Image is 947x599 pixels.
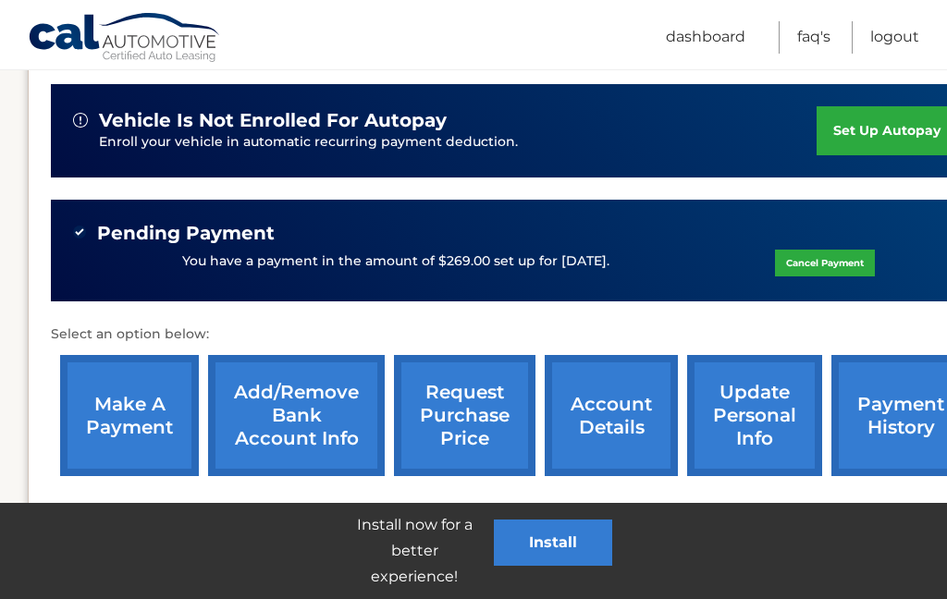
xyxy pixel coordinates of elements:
a: make a payment [60,355,199,476]
p: Enroll your vehicle in automatic recurring payment deduction. [99,132,817,153]
a: Dashboard [666,21,745,54]
span: vehicle is not enrolled for autopay [99,109,447,132]
a: account details [545,355,678,476]
a: Add/Remove bank account info [208,355,385,476]
a: Cal Automotive [28,12,222,66]
p: You have a payment in the amount of $269.00 set up for [DATE]. [182,251,609,272]
a: Cancel Payment [775,250,875,276]
p: Install now for a better experience! [335,512,494,590]
a: request purchase price [394,355,535,476]
span: Pending Payment [97,222,275,245]
a: FAQ's [797,21,830,54]
a: Logout [870,21,919,54]
button: Install [494,520,612,566]
img: check-green.svg [73,226,86,238]
a: update personal info [687,355,822,476]
img: alert-white.svg [73,113,88,128]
